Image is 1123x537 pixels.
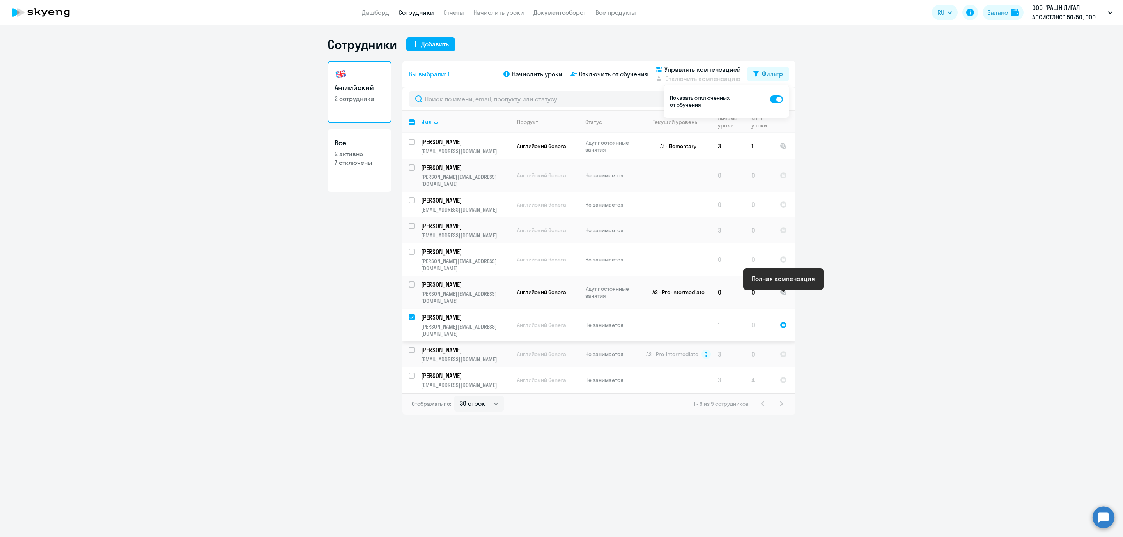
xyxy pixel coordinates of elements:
span: Английский General [517,289,567,296]
div: Личные уроки [718,115,745,129]
p: Не занимается [585,321,639,329]
h3: Все [335,138,384,148]
p: [PERSON_NAME] [421,371,509,380]
a: Все продукты [595,9,636,16]
div: Текущий уровень [653,118,697,125]
a: Документооборот [533,9,586,16]
span: A2 - Pre-Intermediate [646,351,698,358]
a: [PERSON_NAME] [421,247,510,256]
img: english [335,68,347,80]
span: Английский General [517,256,567,263]
p: [PERSON_NAME] [421,196,509,205]
p: Не занимается [585,376,639,383]
td: 0 [712,276,745,309]
p: Идут постоянные занятия [585,285,639,299]
span: Английский General [517,321,567,329]
td: 0 [712,159,745,192]
a: [PERSON_NAME] [421,280,510,289]
p: [EMAIL_ADDRESS][DOMAIN_NAME] [421,206,510,213]
p: [PERSON_NAME] [421,138,509,146]
p: 2 активно [335,150,384,158]
a: [PERSON_NAME] [421,222,510,230]
span: Вы выбрали: 1 [409,69,450,79]
td: 1 [712,309,745,341]
span: RU [937,8,944,17]
p: [PERSON_NAME][EMAIL_ADDRESS][DOMAIN_NAME] [421,323,510,337]
div: Корп. уроки [751,115,773,129]
p: Не занимается [585,256,639,263]
p: [EMAIL_ADDRESS][DOMAIN_NAME] [421,382,510,389]
td: A2 - Pre-Intermediate [639,276,712,309]
a: [PERSON_NAME] [421,138,510,146]
p: Идут постоянные занятия [585,139,639,153]
td: 0 [745,309,774,341]
p: [PERSON_NAME][EMAIL_ADDRESS][DOMAIN_NAME] [421,290,510,304]
p: [EMAIL_ADDRESS][DOMAIN_NAME] [421,148,510,155]
button: ООО "РАШН ЛИГАЛ АССИСТЭНС" 50/50, ООО "РАШН ЛИГАЛ АССИСТЭНС" [1028,3,1116,22]
a: [PERSON_NAME] [421,371,510,380]
div: Добавить [421,39,449,49]
span: 1 - 9 из 9 сотрудников [694,400,749,407]
td: A1 - Elementary [639,133,712,159]
p: [PERSON_NAME] [421,280,509,289]
a: [PERSON_NAME] [421,313,510,321]
div: Баланс [987,8,1008,17]
div: Продукт [517,118,579,125]
a: [PERSON_NAME] [421,163,510,172]
p: [PERSON_NAME] [421,163,509,172]
span: Английский General [517,227,567,234]
p: Не занимается [585,227,639,234]
button: Фильтр [747,67,789,81]
td: 0 [745,276,774,309]
p: [EMAIL_ADDRESS][DOMAIN_NAME] [421,356,510,363]
div: Статус [585,118,639,125]
a: [PERSON_NAME] [421,346,510,354]
span: Английский General [517,172,567,179]
div: Текущий уровень [645,118,711,125]
span: Английский General [517,143,567,150]
p: [PERSON_NAME] [421,222,509,230]
p: Не занимается [585,172,639,179]
p: Не занимается [585,351,639,358]
p: [PERSON_NAME][EMAIL_ADDRESS][DOMAIN_NAME] [421,258,510,272]
td: 0 [745,159,774,192]
a: [PERSON_NAME] [421,196,510,205]
span: Отображать по: [412,400,451,407]
span: Отключить от обучения [579,69,648,79]
div: Личные уроки [718,115,740,129]
div: Полная компенсация [752,274,815,283]
h3: Английский [335,83,384,93]
div: Фильтр [762,69,783,78]
td: 0 [712,243,745,276]
button: Балансbalance [983,5,1024,20]
span: Английский General [517,351,567,358]
td: 3 [712,133,745,159]
div: Имя [421,118,431,125]
p: [PERSON_NAME] [421,346,509,354]
span: Английский General [517,201,567,208]
a: Все2 активно7 отключены [328,129,391,192]
img: balance [1011,9,1019,16]
td: 0 [712,192,745,217]
td: 0 [745,217,774,243]
button: RU [932,5,958,20]
div: Корп. уроки [751,115,768,129]
td: 3 [712,341,745,367]
div: Имя [421,118,510,125]
td: 0 [745,341,774,367]
td: 0 [745,192,774,217]
div: Продукт [517,118,538,125]
td: 0 [745,243,774,276]
h1: Сотрудники [328,37,397,52]
p: Показать отключенных от обучения [670,94,732,108]
span: Управлять компенсацией [664,65,741,74]
p: ООО "РАШН ЛИГАЛ АССИСТЭНС" 50/50, ООО "РАШН ЛИГАЛ АССИСТЭНС" [1032,3,1105,22]
p: [PERSON_NAME][EMAIL_ADDRESS][DOMAIN_NAME] [421,173,510,187]
a: Дашборд [362,9,389,16]
a: Сотрудники [399,9,434,16]
input: Поиск по имени, email, продукту или статусу [409,91,789,107]
p: [EMAIL_ADDRESS][DOMAIN_NAME] [421,232,510,239]
div: Статус [585,118,602,125]
p: [PERSON_NAME] [421,247,509,256]
span: Английский General [517,376,567,383]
